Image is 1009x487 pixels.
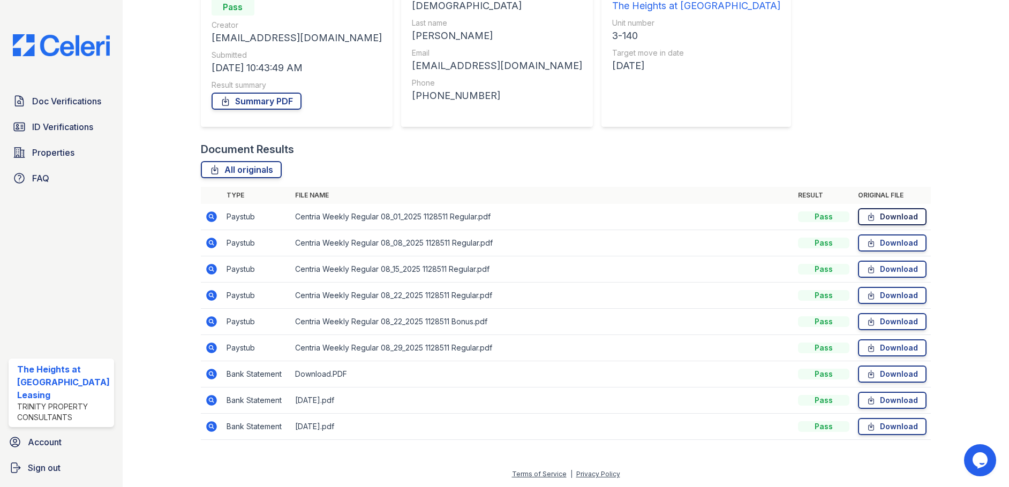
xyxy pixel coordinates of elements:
[858,418,927,435] a: Download
[32,146,74,159] span: Properties
[291,230,794,256] td: Centria Weekly Regular 08_08_2025 1128511 Regular.pdf
[212,80,382,90] div: Result summary
[9,142,114,163] a: Properties
[201,161,282,178] a: All originals
[222,414,291,440] td: Bank Statement
[512,470,567,478] a: Terms of Service
[798,343,849,353] div: Pass
[291,309,794,335] td: Centria Weekly Regular 08_22_2025 1128511 Bonus.pdf
[4,34,118,56] img: CE_Logo_Blue-a8612792a0a2168367f1c8372b55b34899dd931a85d93a1a3d3e32e68fde9ad4.png
[222,204,291,230] td: Paystub
[798,421,849,432] div: Pass
[612,48,780,58] div: Target move in date
[222,283,291,309] td: Paystub
[28,461,61,474] span: Sign out
[222,309,291,335] td: Paystub
[858,313,927,330] a: Download
[17,401,110,423] div: Trinity Property Consultants
[612,58,780,73] div: [DATE]
[212,20,382,31] div: Creator
[858,287,927,304] a: Download
[612,28,780,43] div: 3-140
[32,95,101,108] span: Doc Verifications
[9,116,114,138] a: ID Verifications
[222,361,291,387] td: Bank Statement
[291,387,794,414] td: [DATE].pdf
[412,88,582,103] div: [PHONE_NUMBER]
[858,261,927,278] a: Download
[798,238,849,248] div: Pass
[212,50,382,60] div: Submitted
[291,335,794,361] td: Centria Weekly Regular 08_29_2025 1128511 Regular.pdf
[964,444,998,476] iframe: chat widget
[28,436,62,448] span: Account
[291,256,794,283] td: Centria Weekly Regular 08_15_2025 1128511 Regular.pdf
[858,392,927,409] a: Download
[794,187,854,204] th: Result
[212,60,382,75] div: [DATE] 10:43:49 AM
[201,142,294,157] div: Document Results
[798,369,849,379] div: Pass
[4,431,118,453] a: Account
[798,316,849,327] div: Pass
[412,28,582,43] div: [PERSON_NAME]
[222,335,291,361] td: Paystub
[798,264,849,275] div: Pass
[222,387,291,414] td: Bank Statement
[212,93,302,110] a: Summary PDF
[212,31,382,45] div: [EMAIL_ADDRESS][DOMAIN_NAME]
[858,339,927,356] a: Download
[412,18,582,28] div: Last name
[291,204,794,230] td: Centria Weekly Regular 08_01_2025 1128511 Regular.pdf
[9,90,114,112] a: Doc Verifications
[291,361,794,387] td: Download.PDF
[858,208,927,225] a: Download
[570,470,573,478] div: |
[412,48,582,58] div: Email
[854,187,931,204] th: Original file
[9,168,114,189] a: FAQ
[17,363,110,401] div: The Heights at [GEOGRAPHIC_DATA] Leasing
[412,58,582,73] div: [EMAIL_ADDRESS][DOMAIN_NAME]
[612,18,780,28] div: Unit number
[798,395,849,406] div: Pass
[32,172,49,185] span: FAQ
[222,187,291,204] th: Type
[222,230,291,256] td: Paystub
[798,290,849,301] div: Pass
[858,366,927,383] a: Download
[291,283,794,309] td: Centria Weekly Regular 08_22_2025 1128511 Regular.pdf
[798,211,849,222] div: Pass
[4,457,118,478] a: Sign out
[222,256,291,283] td: Paystub
[291,187,794,204] th: File name
[32,120,93,133] span: ID Verifications
[291,414,794,440] td: [DATE].pdf
[412,78,582,88] div: Phone
[858,234,927,252] a: Download
[576,470,620,478] a: Privacy Policy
